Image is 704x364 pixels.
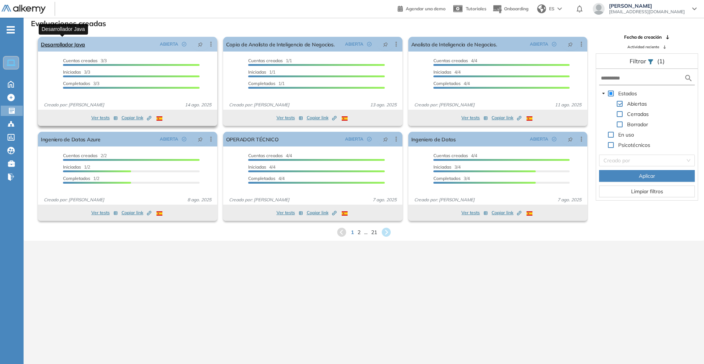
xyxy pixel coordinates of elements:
[433,176,470,181] span: 3/4
[433,81,470,86] span: 4/4
[411,132,456,146] a: Ingeniero de Datos
[411,197,478,203] span: Creado por: [PERSON_NAME]
[63,164,81,170] span: Iniciadas
[122,209,151,216] span: Copiar link
[599,185,695,197] button: Limpiar filtros
[248,153,283,158] span: Cuentas creadas
[198,41,203,47] span: pushpin
[618,131,634,138] span: En uso
[342,211,348,216] img: ESP
[226,37,335,52] a: Copia de Analista de Inteligencia de Negocios.
[627,100,647,107] span: Abiertas
[433,176,461,181] span: Completados
[530,136,548,142] span: ABIERTA
[226,132,279,146] a: OPERADOR TÉCNICO
[160,136,178,142] span: ABIERTA
[248,164,266,170] span: Iniciadas
[602,92,605,95] span: caret-down
[617,141,652,149] span: Psicotécnicos
[527,211,532,216] img: ESP
[367,42,372,46] span: check-circle
[182,137,186,141] span: check-circle
[433,69,461,75] span: 4/4
[568,136,573,142] span: pushpin
[530,41,548,47] span: ABIERTA
[277,113,303,122] button: Ver tests
[618,142,650,148] span: Psicotécnicos
[552,102,584,108] span: 11 ago. 2025
[248,58,292,63] span: 1/1
[383,41,388,47] span: pushpin
[248,153,292,158] span: 4/4
[562,38,578,50] button: pushpin
[192,133,208,145] button: pushpin
[248,69,266,75] span: Iniciadas
[63,69,90,75] span: 3/3
[248,176,275,181] span: Completados
[527,116,532,121] img: ESP
[63,164,90,170] span: 1/2
[41,197,107,203] span: Creado por: [PERSON_NAME]
[351,229,354,236] span: 1
[371,229,377,236] span: 21
[248,164,275,170] span: 4/4
[552,42,556,46] span: check-circle
[461,208,488,217] button: Ver tests
[433,153,477,158] span: 4/4
[618,90,637,97] span: Estados
[41,37,85,52] a: Desarrollador Java
[383,136,388,142] span: pushpin
[307,114,337,121] span: Copiar link
[433,58,477,63] span: 4/4
[609,9,685,15] span: [EMAIL_ADDRESS][DOMAIN_NAME]
[492,1,528,17] button: Onboarding
[433,81,461,86] span: Completados
[492,208,521,217] button: Copiar link
[358,229,360,236] span: 2
[626,120,650,129] span: Borrador
[192,38,208,50] button: pushpin
[411,102,478,108] span: Creado por: [PERSON_NAME]
[226,102,292,108] span: Creado por: [PERSON_NAME]
[248,176,285,181] span: 4/4
[182,102,214,108] span: 14 ago. 2025
[557,7,562,10] img: arrow
[248,58,283,63] span: Cuentas creadas
[367,102,399,108] span: 13 ago. 2025
[63,81,90,86] span: Completados
[466,6,486,11] span: Tutoriales
[91,113,118,122] button: Ver tests
[626,99,648,108] span: Abiertas
[91,208,118,217] button: Ver tests
[122,208,151,217] button: Copiar link
[63,176,90,181] span: Completados
[398,4,446,13] a: Agendar una demo
[599,170,695,182] button: Aplicar
[367,137,372,141] span: check-circle
[41,132,101,146] a: Ingeniero de Datos Azure
[160,41,178,47] span: ABIERTA
[504,6,528,11] span: Onboarding
[627,44,659,50] span: Actividad reciente
[226,197,292,203] span: Creado por: [PERSON_NAME]
[248,69,275,75] span: 1/1
[122,113,151,122] button: Copiar link
[39,24,88,35] div: Desarrollador Java
[627,111,649,117] span: Cerradas
[562,133,578,145] button: pushpin
[1,5,46,14] img: Logo
[555,197,584,203] span: 7 ago. 2025
[377,133,394,145] button: pushpin
[345,41,363,47] span: ABIERTA
[537,4,546,13] img: world
[433,69,451,75] span: Iniciadas
[657,57,665,66] span: (1)
[552,137,556,141] span: check-circle
[609,3,685,9] span: [PERSON_NAME]
[406,6,446,11] span: Agendar una demo
[248,81,285,86] span: 1/1
[184,197,214,203] span: 8 ago. 2025
[63,153,98,158] span: Cuentas creadas
[182,42,186,46] span: check-circle
[7,29,15,31] i: -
